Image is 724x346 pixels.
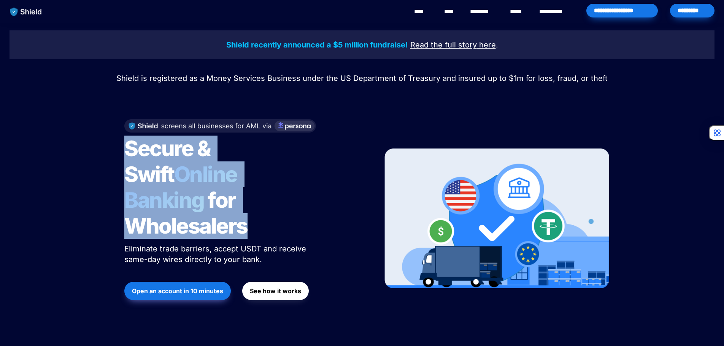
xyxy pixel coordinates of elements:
strong: Shield recently announced a $5 million fundraise! [226,40,408,49]
a: See how it works [242,278,309,304]
span: . [496,40,498,49]
a: Read the full story [410,41,477,49]
u: Read the full story [410,40,477,49]
span: Eliminate trade barriers, accept USDT and receive same-day wires directly to your bank. [124,244,308,264]
strong: Open an account in 10 minutes [132,287,223,295]
strong: See how it works [250,287,301,295]
a: here [479,41,496,49]
img: website logo [6,4,46,20]
button: See how it works [242,282,309,300]
u: here [479,40,496,49]
button: Open an account in 10 minutes [124,282,231,300]
span: Online Banking [124,161,245,213]
span: Shield is registered as a Money Services Business under the US Department of Treasury and insured... [116,74,608,83]
span: Secure & Swift [124,136,214,187]
a: Open an account in 10 minutes [124,278,231,304]
span: for Wholesalers [124,187,248,239]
